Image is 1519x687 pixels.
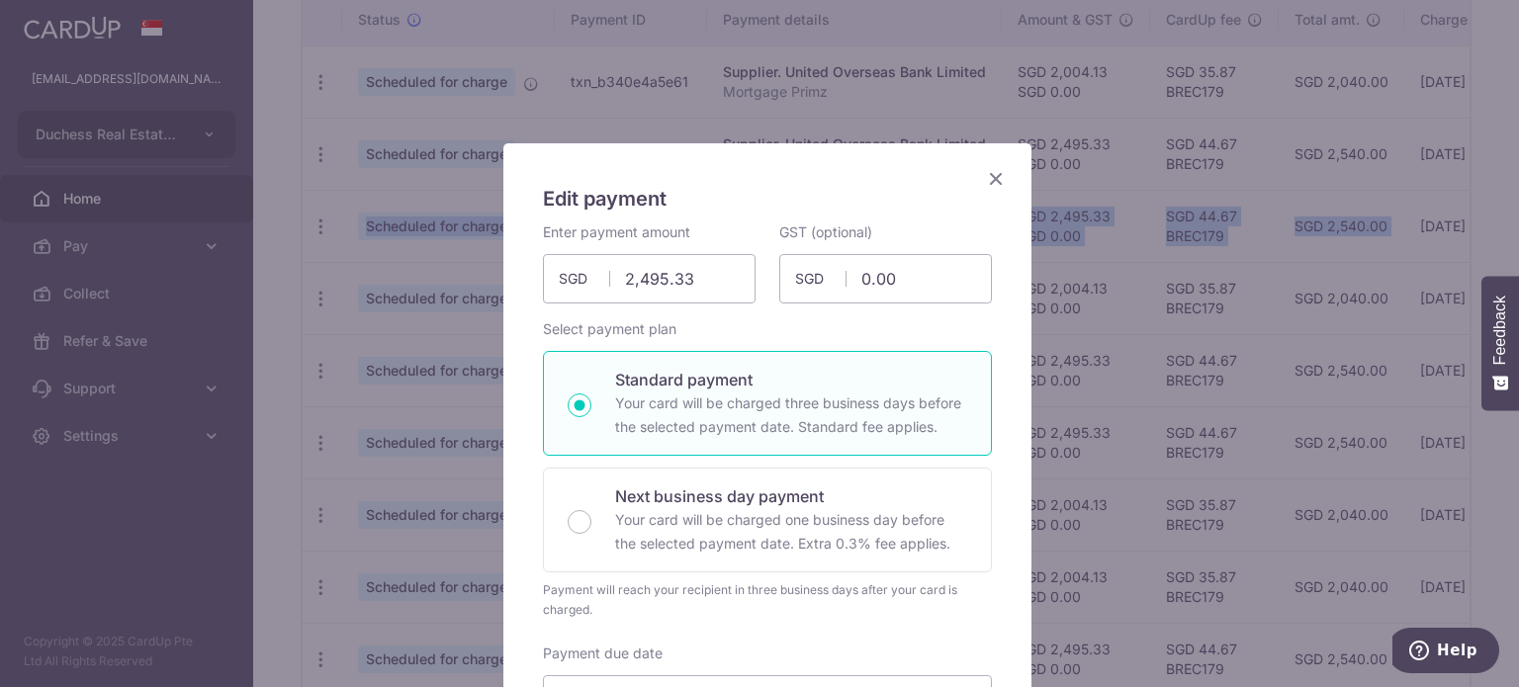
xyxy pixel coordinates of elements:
[543,254,756,303] input: 0.00
[543,183,992,215] h5: Edit payment
[1491,296,1509,365] span: Feedback
[795,269,847,289] span: SGD
[1392,628,1499,677] iframe: Opens a widget where you can find more information
[543,222,690,242] label: Enter payment amount
[984,167,1008,191] button: Close
[615,391,967,439] p: Your card will be charged three business days before the selected payment date. Standard fee appl...
[779,254,992,303] input: 0.00
[1481,276,1519,410] button: Feedback - Show survey
[559,269,610,289] span: SGD
[615,508,967,556] p: Your card will be charged one business day before the selected payment date. Extra 0.3% fee applies.
[779,222,872,242] label: GST (optional)
[543,580,992,620] div: Payment will reach your recipient in three business days after your card is charged.
[543,319,676,339] label: Select payment plan
[543,644,663,663] label: Payment due date
[615,368,967,391] p: Standard payment
[615,484,967,508] p: Next business day payment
